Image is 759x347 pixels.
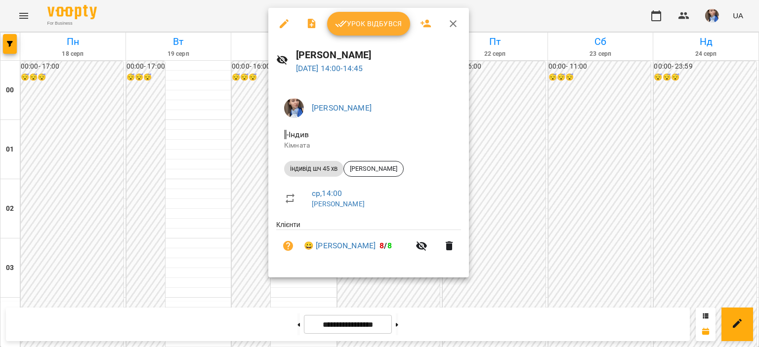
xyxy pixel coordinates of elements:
[327,12,410,36] button: Урок відбувся
[276,234,300,258] button: Візит ще не сплачено. Додати оплату?
[379,241,391,250] b: /
[343,161,404,177] div: [PERSON_NAME]
[304,240,376,252] a: 😀 [PERSON_NAME]
[296,64,363,73] a: [DATE] 14:00-14:45
[312,189,342,198] a: ср , 14:00
[284,141,453,151] p: Кімната
[387,241,392,250] span: 8
[312,103,372,113] a: [PERSON_NAME]
[284,130,311,139] span: - Індив
[335,18,402,30] span: Урок відбувся
[312,200,365,208] a: [PERSON_NAME]
[296,47,461,63] h6: [PERSON_NAME]
[284,164,343,173] span: індивід шч 45 хв
[284,98,304,118] img: 727e98639bf378bfedd43b4b44319584.jpeg
[344,164,403,173] span: [PERSON_NAME]
[379,241,384,250] span: 8
[276,220,461,266] ul: Клієнти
